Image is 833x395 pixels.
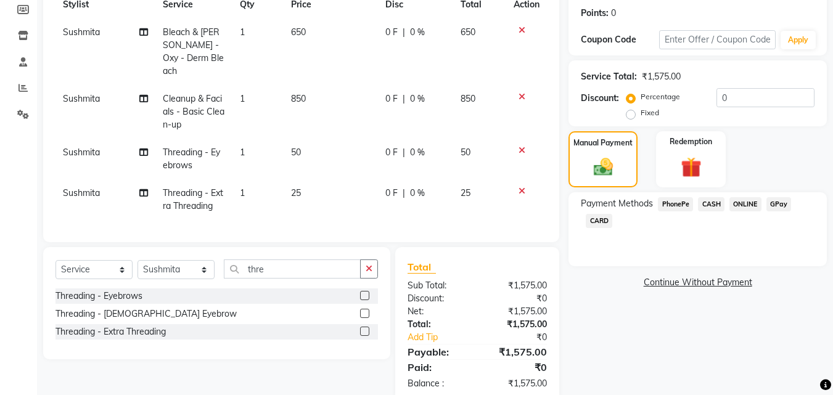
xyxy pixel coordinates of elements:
[398,344,477,359] div: Payable:
[461,187,470,198] span: 25
[477,318,556,331] div: ₹1,575.00
[163,93,224,130] span: Cleanup & Facials - Basic Clean-up
[398,279,477,292] div: Sub Total:
[291,147,301,158] span: 50
[240,187,245,198] span: 1
[163,187,223,211] span: Threading - Extra Threading
[573,137,633,149] label: Manual Payment
[611,7,616,20] div: 0
[163,26,224,76] span: Bleach & [PERSON_NAME] - Oxy - Derm Bleach
[477,279,556,292] div: ₹1,575.00
[403,187,405,200] span: |
[291,187,301,198] span: 25
[398,292,477,305] div: Discount:
[581,7,609,20] div: Points:
[477,292,556,305] div: ₹0
[410,146,425,159] span: 0 %
[403,146,405,159] span: |
[477,305,556,318] div: ₹1,575.00
[398,360,477,375] div: Paid:
[461,26,475,38] span: 650
[408,261,436,274] span: Total
[410,92,425,105] span: 0 %
[586,214,612,228] span: CARD
[641,91,680,102] label: Percentage
[477,377,556,390] div: ₹1,575.00
[63,93,100,104] span: Sushmita
[398,318,477,331] div: Total:
[63,26,100,38] span: Sushmita
[641,107,659,118] label: Fixed
[477,360,556,375] div: ₹0
[240,93,245,104] span: 1
[491,331,557,344] div: ₹0
[163,147,220,171] span: Threading - Eyebrows
[55,307,237,320] div: Threading - [DEMOGRAPHIC_DATA] Eyebrow
[659,30,776,49] input: Enter Offer / Coupon Code
[642,70,681,83] div: ₹1,575.00
[385,26,398,39] span: 0 F
[571,276,824,289] a: Continue Without Payment
[240,147,245,158] span: 1
[291,93,306,104] span: 850
[55,325,166,338] div: Threading - Extra Threading
[581,33,659,46] div: Coupon Code
[63,147,100,158] span: Sushmita
[729,197,761,211] span: ONLINE
[398,377,477,390] div: Balance :
[410,187,425,200] span: 0 %
[670,136,712,147] label: Redemption
[658,197,693,211] span: PhonePe
[398,331,490,344] a: Add Tip
[240,26,245,38] span: 1
[766,197,792,211] span: GPay
[291,26,306,38] span: 650
[403,26,405,39] span: |
[410,26,425,39] span: 0 %
[675,155,708,180] img: _gift.svg
[63,187,100,198] span: Sushmita
[385,187,398,200] span: 0 F
[398,305,477,318] div: Net:
[461,93,475,104] span: 850
[461,147,470,158] span: 50
[581,70,637,83] div: Service Total:
[385,146,398,159] span: 0 F
[581,92,619,105] div: Discount:
[581,197,653,210] span: Payment Methods
[781,31,816,49] button: Apply
[588,156,619,178] img: _cash.svg
[224,259,361,279] input: Search or Scan
[55,290,142,303] div: Threading - Eyebrows
[403,92,405,105] span: |
[385,92,398,105] span: 0 F
[698,197,724,211] span: CASH
[477,344,556,359] div: ₹1,575.00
